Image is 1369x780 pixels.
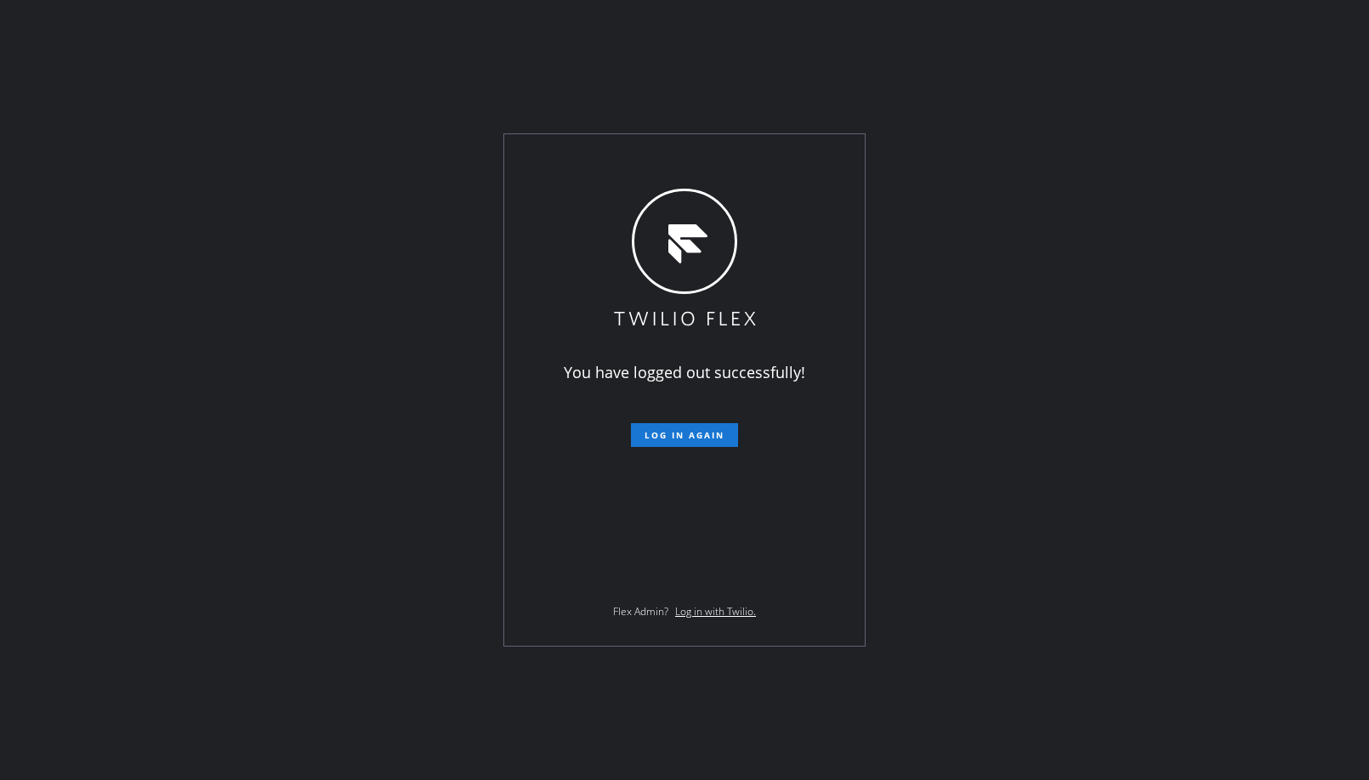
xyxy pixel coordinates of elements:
a: Log in with Twilio. [675,604,756,619]
span: Log in again [645,429,724,441]
span: You have logged out successfully! [564,362,805,382]
span: Flex Admin? [613,604,668,619]
button: Log in again [631,423,738,447]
